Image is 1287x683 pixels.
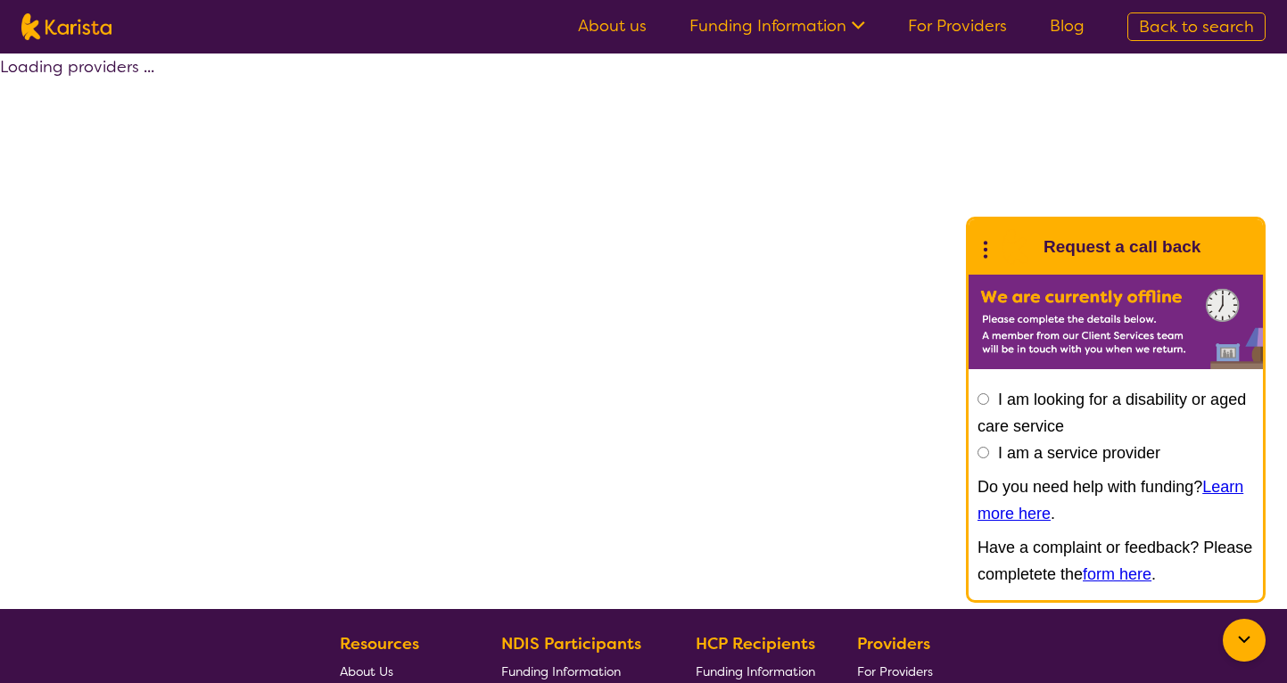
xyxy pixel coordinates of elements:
span: For Providers [857,663,933,679]
b: NDIS Participants [501,633,641,654]
p: Have a complaint or feedback? Please completete the . [978,534,1254,588]
b: HCP Recipients [696,633,815,654]
a: Back to search [1127,12,1266,41]
a: About us [578,15,647,37]
span: Funding Information [696,663,815,679]
img: Karista offline chat form to request call back [969,275,1263,369]
label: I am a service provider [998,444,1160,462]
img: Karista [997,229,1033,265]
a: For Providers [908,15,1007,37]
img: Karista logo [21,13,111,40]
a: Blog [1050,15,1085,37]
b: Resources [340,633,419,654]
b: Providers [857,633,930,654]
label: I am looking for a disability or aged care service [978,391,1246,435]
span: Back to search [1139,16,1254,37]
span: Funding Information [501,663,621,679]
a: Funding Information [689,15,865,37]
h1: Request a call back [1044,234,1200,260]
p: Do you need help with funding? . [978,473,1254,527]
a: form here [1083,565,1151,583]
span: About Us [340,663,393,679]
